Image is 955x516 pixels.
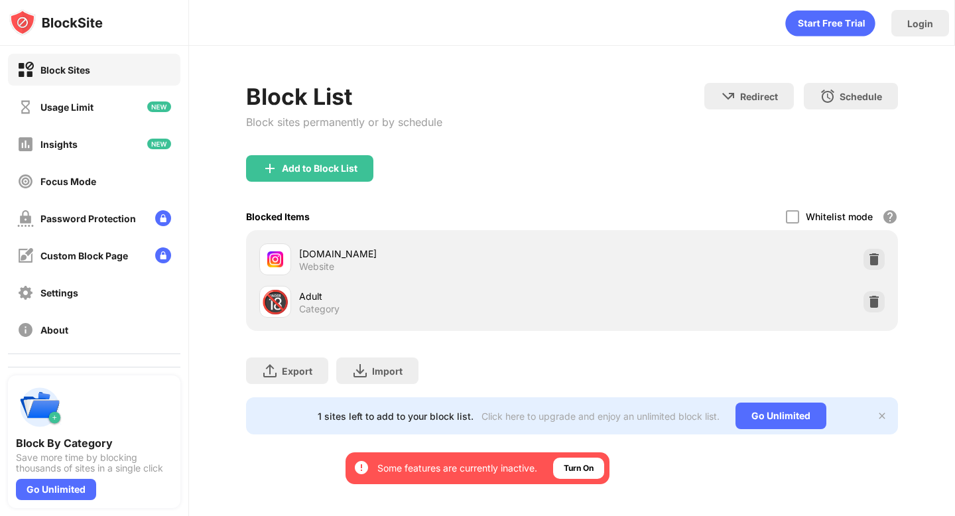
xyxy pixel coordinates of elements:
img: push-categories.svg [16,383,64,431]
div: Import [372,365,403,377]
div: Focus Mode [40,176,96,187]
div: Category [299,303,340,315]
div: Turn On [564,462,594,475]
img: block-on.svg [17,62,34,78]
div: Login [907,18,933,29]
div: About [40,324,68,336]
div: Password Protection [40,213,136,224]
div: Add to Block List [282,163,357,174]
img: new-icon.svg [147,139,171,149]
div: Blocked Items [246,211,310,222]
div: Custom Block Page [40,250,128,261]
img: lock-menu.svg [155,210,171,226]
img: password-protection-off.svg [17,210,34,227]
div: Block sites permanently or by schedule [246,115,442,129]
img: x-button.svg [877,411,887,421]
div: Whitelist mode [806,211,873,222]
div: Settings [40,287,78,298]
img: insights-off.svg [17,136,34,153]
div: Go Unlimited [735,403,826,429]
div: Website [299,261,334,273]
div: Block By Category [16,436,172,450]
img: logo-blocksite.svg [9,9,103,36]
div: Some features are currently inactive. [377,462,537,475]
img: about-off.svg [17,322,34,338]
div: Insights [40,139,78,150]
div: Save more time by blocking thousands of sites in a single click [16,452,172,474]
div: Block List [246,83,442,110]
img: new-icon.svg [147,101,171,112]
div: Schedule [840,91,882,102]
div: Click here to upgrade and enjoy an unlimited block list. [481,411,720,422]
img: favicons [267,251,283,267]
div: Redirect [740,91,778,102]
div: Export [282,365,312,377]
div: Adult [299,289,572,303]
img: time-usage-off.svg [17,99,34,115]
div: Block Sites [40,64,90,76]
img: customize-block-page-off.svg [17,247,34,264]
div: animation [785,10,875,36]
img: error-circle-white.svg [353,460,369,476]
img: settings-off.svg [17,285,34,301]
div: Usage Limit [40,101,94,113]
div: 1 sites left to add to your block list. [318,411,474,422]
div: Go Unlimited [16,479,96,500]
div: [DOMAIN_NAME] [299,247,572,261]
img: lock-menu.svg [155,247,171,263]
img: focus-off.svg [17,173,34,190]
div: 🔞 [261,289,289,316]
